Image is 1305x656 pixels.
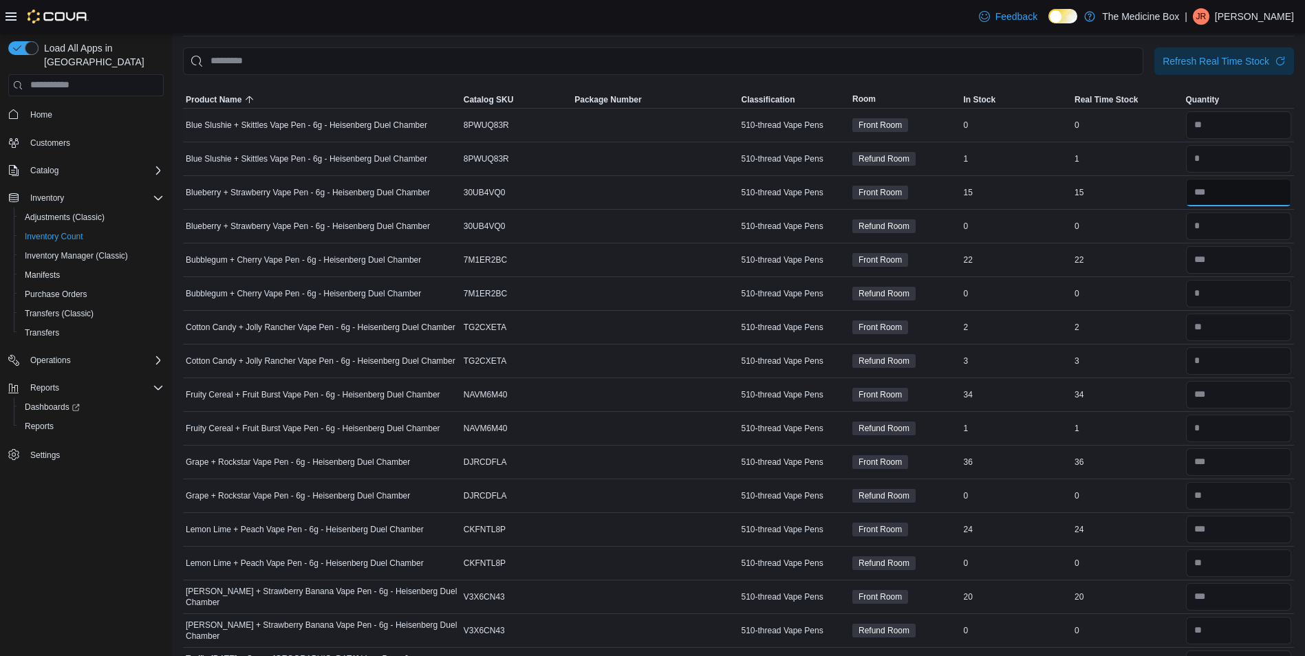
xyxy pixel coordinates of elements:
span: 510-thread Vape Pens [742,322,823,333]
a: Settings [25,447,65,463]
span: Settings [25,446,164,463]
span: Dashboards [19,399,164,415]
button: In Stock [961,91,1072,108]
div: 0 [1072,622,1183,639]
span: 30UB4VQ0 [464,221,506,232]
span: Front Room [859,119,902,131]
button: Settings [3,444,169,464]
span: Front Room [859,321,902,334]
span: Purchase Orders [25,289,87,300]
span: Dark Mode [1048,23,1049,24]
a: Adjustments (Classic) [19,209,110,226]
span: Cotton Candy + Jolly Rancher Vape Pen - 6g - Heisenberg Duel Chamber [186,322,455,333]
div: 20 [961,589,1072,605]
span: Front Room [852,590,908,604]
button: Manifests [14,265,169,285]
div: 24 [961,521,1072,538]
span: Adjustments (Classic) [19,209,164,226]
span: Load All Apps in [GEOGRAPHIC_DATA] [39,41,164,69]
div: 22 [1072,252,1183,268]
span: Refund Room [852,219,916,233]
span: DJRCDFLA [464,490,507,501]
div: 2 [1072,319,1183,336]
input: Dark Mode [1048,9,1077,23]
span: 510-thread Vape Pens [742,120,823,131]
span: Manifests [25,270,60,281]
div: 24 [1072,521,1183,538]
button: Reports [25,380,65,396]
a: Transfers (Classic) [19,305,99,322]
span: Blue Slushie + Skittles Vape Pen - 6g - Heisenberg Duel Chamber [186,120,427,131]
span: TG2CXETA [464,322,506,333]
span: Dashboards [25,402,80,413]
button: Inventory Manager (Classic) [14,246,169,265]
a: Manifests [19,267,65,283]
span: Reports [30,382,59,393]
span: Transfers [25,327,59,338]
span: Front Room [859,456,902,468]
span: Blue Slushie + Skittles Vape Pen - 6g - Heisenberg Duel Chamber [186,153,427,164]
button: Product Name [183,91,461,108]
div: 34 [961,386,1072,403]
span: Inventory Count [19,228,164,245]
input: This is a search bar. After typing your query, hit enter to filter the results lower in the page. [183,47,1143,75]
span: Front Room [859,591,902,603]
span: In Stock [964,94,996,105]
span: Quantity [1186,94,1220,105]
span: Grape + Rockstar Vape Pen - 6g - Heisenberg Duel Chamber [186,490,410,501]
span: Blueberry + Strawberry Vape Pen - 6g - Heisenberg Duel Chamber [186,187,430,198]
span: Catalog [25,162,164,179]
span: Refund Room [852,152,916,166]
div: Jessyka R [1193,8,1209,25]
span: Transfers (Classic) [19,305,164,322]
span: Operations [25,352,164,369]
span: 510-thread Vape Pens [742,254,823,265]
button: Quantity [1183,91,1295,108]
div: 0 [1072,555,1183,571]
span: Refund Room [859,490,909,502]
button: Home [3,105,169,124]
a: Feedback [973,3,1043,30]
button: Inventory Count [14,227,169,246]
span: 510-thread Vape Pens [742,288,823,299]
button: Operations [25,352,76,369]
span: Fruity Cereal + Fruit Burst Vape Pen - 6g - Heisenberg Duel Chamber [186,423,440,434]
button: Catalog SKU [461,91,572,108]
div: 15 [961,184,1072,201]
span: Refund Room [852,422,916,435]
span: 8PWUQ83R [464,153,509,164]
span: 510-thread Vape Pens [742,490,823,501]
span: 510-thread Vape Pens [742,153,823,164]
div: 22 [961,252,1072,268]
p: | [1185,8,1187,25]
button: Customers [3,133,169,153]
span: Reports [25,421,54,432]
span: Reports [25,380,164,396]
span: Refund Room [859,624,909,637]
span: TG2CXETA [464,356,506,367]
button: Adjustments (Classic) [14,208,169,227]
span: Inventory [25,190,164,206]
span: JR [1196,8,1207,25]
span: Refund Room [852,556,916,570]
span: Operations [30,355,71,366]
button: Real Time Stock [1072,91,1183,108]
span: Front Room [852,118,908,132]
span: Grape + Rockstar Vape Pen - 6g - Heisenberg Duel Chamber [186,457,410,468]
div: 34 [1072,386,1183,403]
span: Lemon Lime + Peach Vape Pen - 6g - Heisenberg Duel Chamber [186,524,424,535]
span: 510-thread Vape Pens [742,591,823,602]
span: Refund Room [852,489,916,503]
span: Refund Room [859,153,909,165]
span: Refund Room [859,355,909,367]
div: 36 [1072,454,1183,470]
button: Transfers [14,323,169,342]
span: Front Room [852,523,908,536]
button: Purchase Orders [14,285,169,304]
div: 0 [961,117,1072,133]
span: Inventory [30,193,64,204]
a: Reports [19,418,59,435]
span: Product Name [186,94,241,105]
button: Catalog [3,161,169,180]
div: 15 [1072,184,1183,201]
